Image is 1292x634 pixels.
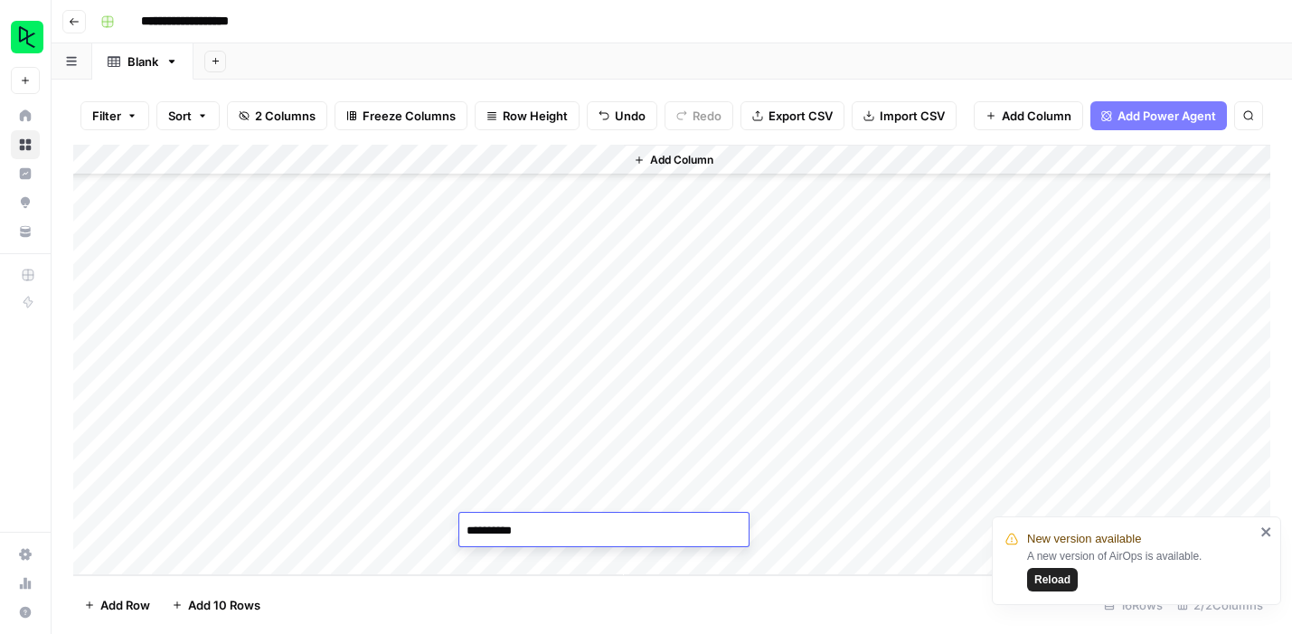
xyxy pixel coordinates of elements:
[475,101,580,130] button: Row Height
[80,101,149,130] button: Filter
[11,217,40,246] a: Your Data
[1027,568,1078,591] button: Reload
[227,101,327,130] button: 2 Columns
[1260,525,1273,539] button: close
[1034,572,1070,588] span: Reload
[127,52,158,71] div: Blank
[852,101,957,130] button: Import CSV
[11,540,40,569] a: Settings
[11,159,40,188] a: Insights
[665,101,733,130] button: Redo
[168,107,192,125] span: Sort
[974,101,1083,130] button: Add Column
[363,107,456,125] span: Freeze Columns
[650,152,713,168] span: Add Column
[880,107,945,125] span: Import CSV
[73,591,161,620] button: Add Row
[503,107,568,125] span: Row Height
[11,569,40,598] a: Usage
[587,101,657,130] button: Undo
[1002,107,1071,125] span: Add Column
[11,188,40,217] a: Opportunities
[92,107,121,125] span: Filter
[161,591,271,620] button: Add 10 Rows
[92,43,193,80] a: Blank
[1097,591,1170,620] div: 16 Rows
[1090,101,1227,130] button: Add Power Agent
[11,101,40,130] a: Home
[1027,530,1141,548] span: New version available
[100,596,150,614] span: Add Row
[335,101,467,130] button: Freeze Columns
[11,21,43,53] img: DataCamp Logo
[769,107,833,125] span: Export CSV
[693,107,721,125] span: Redo
[1027,548,1255,591] div: A new version of AirOps is available.
[11,14,40,60] button: Workspace: DataCamp
[11,598,40,627] button: Help + Support
[1170,591,1270,620] div: 2/2 Columns
[615,107,646,125] span: Undo
[11,130,40,159] a: Browse
[188,596,260,614] span: Add 10 Rows
[740,101,844,130] button: Export CSV
[156,101,220,130] button: Sort
[1118,107,1216,125] span: Add Power Agent
[255,107,316,125] span: 2 Columns
[627,148,721,172] button: Add Column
